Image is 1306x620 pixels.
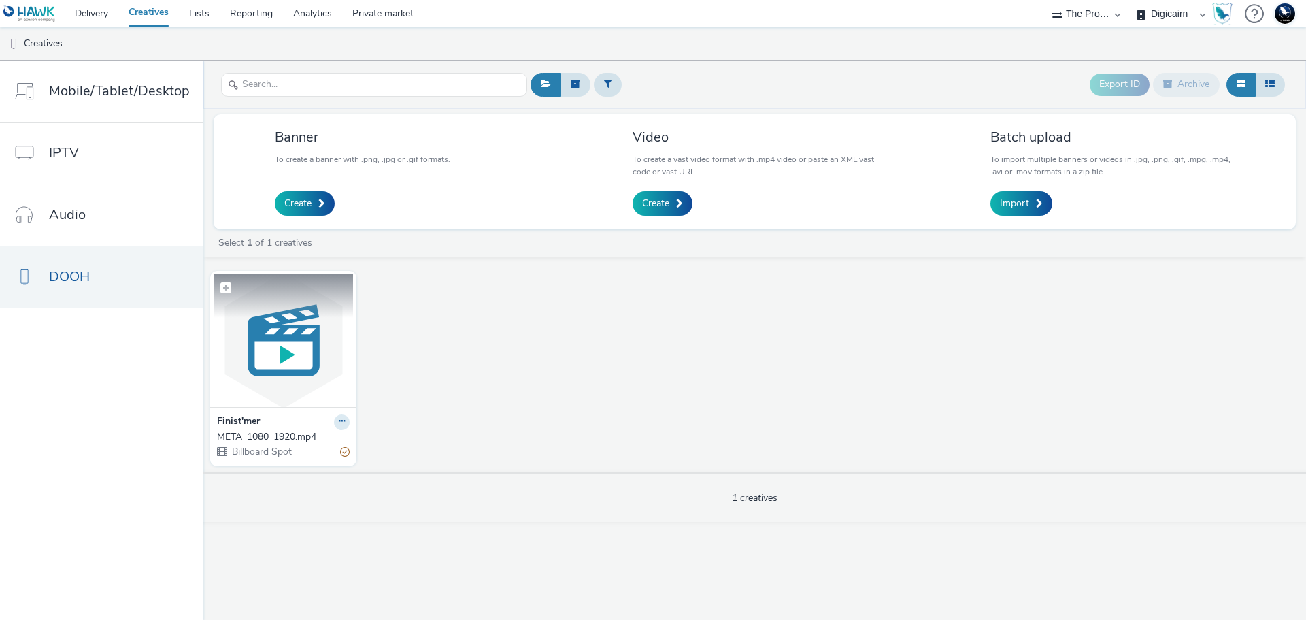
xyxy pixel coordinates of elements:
[7,37,20,51] img: dooh
[49,205,86,225] span: Audio
[284,197,312,210] span: Create
[275,153,450,165] p: To create a banner with .png, .jpg or .gif formats.
[1090,74,1150,95] button: Export ID
[340,445,350,459] div: Partially valid
[217,236,318,249] a: Select of 1 creatives
[275,191,335,216] a: Create
[1275,3,1295,24] img: Support Hawk
[642,197,669,210] span: Create
[1212,3,1238,25] a: Hawk Academy
[231,445,292,458] span: Billboard Spot
[1153,73,1220,96] button: Archive
[49,81,190,101] span: Mobile/Tablet/Desktop
[217,430,350,444] a: META_1080_1920.mp4
[990,153,1235,178] p: To import multiple banners or videos in .jpg, .png, .gif, .mpg, .mp4, .avi or .mov formats in a z...
[221,73,527,97] input: Search...
[1212,3,1233,25] img: Hawk Academy
[633,128,877,146] h3: Video
[275,128,450,146] h3: Banner
[1255,73,1285,96] button: Table
[633,153,877,178] p: To create a vast video format with .mp4 video or paste an XML vast code or vast URL.
[1226,73,1256,96] button: Grid
[990,128,1235,146] h3: Batch upload
[247,236,252,249] strong: 1
[214,274,353,407] img: META_1080_1920.mp4 visual
[990,191,1052,216] a: Import
[49,143,79,163] span: IPTV
[3,5,56,22] img: undefined Logo
[217,430,344,444] div: META_1080_1920.mp4
[633,191,692,216] a: Create
[1000,197,1029,210] span: Import
[732,491,777,504] span: 1 creatives
[49,267,90,287] span: DOOH
[217,414,260,430] strong: Finist'mer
